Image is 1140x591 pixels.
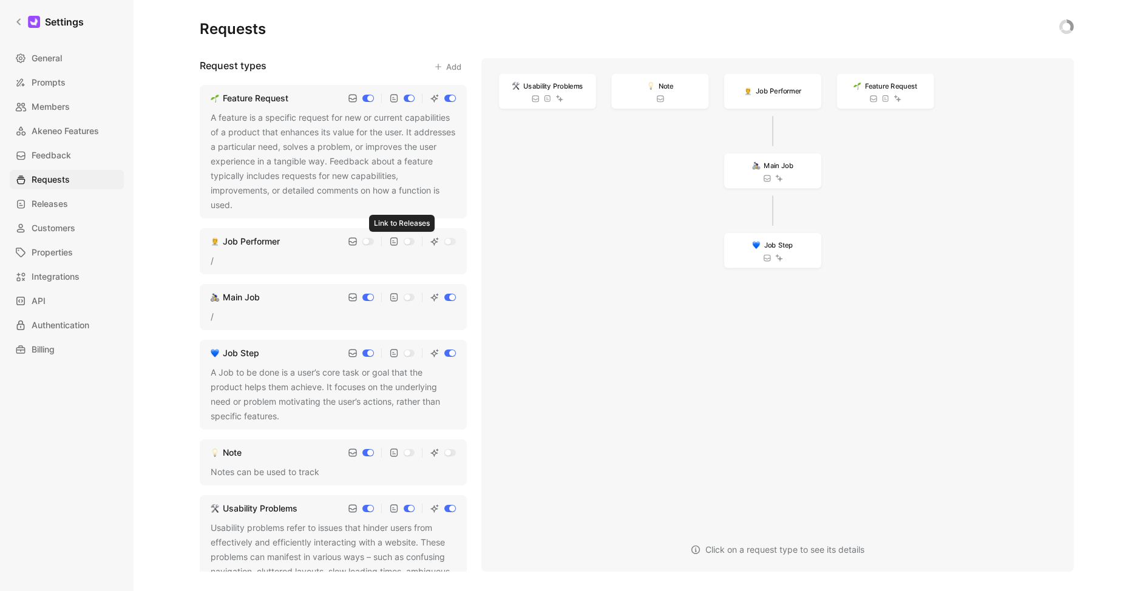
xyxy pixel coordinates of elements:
[211,237,219,246] img: 🙍
[223,501,297,516] div: Usability Problems
[223,346,259,360] div: Job Step
[32,100,70,114] span: Members
[223,445,242,460] div: Note
[646,82,654,90] img: 💡
[764,239,793,251] span: Job Step
[211,110,456,212] div: A feature is a specific request for new or current capabilities of a product that enhances its va...
[724,154,821,189] a: 🚴‍♂️Main Job
[724,233,821,268] a: 💙Job Step
[211,504,219,513] img: 🛠️
[32,342,55,357] span: Billing
[10,267,124,286] a: Integrations
[200,19,266,39] h1: Requests
[10,10,89,34] a: Settings
[211,94,219,103] img: 🌱
[691,542,864,557] div: Click on a request type to see its details
[208,234,282,249] a: 🙍Job Performer
[752,161,760,169] img: 🚴‍♂️
[429,58,467,75] button: Add
[853,82,861,90] img: 🌱
[32,51,62,66] span: General
[10,316,124,335] a: Authentication
[10,194,124,214] a: Releases
[659,80,674,92] span: Note
[32,148,71,163] span: Feedback
[369,215,435,232] div: Link to Releases
[10,121,124,141] a: Akeneo Features
[10,218,124,238] a: Customers
[208,290,262,305] a: 🚴‍♂️Main Job
[45,15,84,29] h1: Settings
[10,291,124,311] a: API
[211,465,456,479] div: Notes can be used to track
[10,49,124,68] a: General
[32,294,46,308] span: API
[764,160,793,171] span: Main Job
[752,241,760,249] img: 💙
[32,221,75,235] span: Customers
[865,80,917,92] span: Feature Request
[744,87,752,95] img: 🙍
[32,318,89,333] span: Authentication
[512,82,520,90] img: 🛠️
[211,448,219,457] img: 💡
[10,146,124,165] a: Feedback
[208,346,262,360] a: 💙Job Step
[10,340,124,359] a: Billing
[211,254,456,268] div: /
[32,124,99,138] span: Akeneo Features
[10,170,124,189] a: Requests
[499,74,596,109] a: 🛠️Usability Problems
[211,349,219,357] img: 💙
[32,75,66,90] span: Prompts
[200,58,266,75] h3: Request types
[211,293,219,302] img: 🚴‍♂️
[523,80,583,92] span: Usability Problems
[32,269,80,284] span: Integrations
[32,245,73,260] span: Properties
[208,445,244,460] a: 💡Note
[756,86,801,97] span: Job Performer
[223,290,260,305] div: Main Job
[211,309,456,324] div: /
[10,243,124,262] a: Properties
[32,197,68,211] span: Releases
[208,501,300,516] a: 🛠️Usability Problems
[223,234,280,249] div: Job Performer
[611,74,708,109] a: 💡Note
[211,365,456,424] div: A Job to be done is a user’s core task or goal that the product helps them achieve. It focuses on...
[32,172,70,187] span: Requests
[208,91,291,106] a: 🌱Feature Request
[724,74,821,109] a: 🙍Job Performer
[10,97,124,117] a: Members
[837,74,934,109] a: 🌱Feature Request
[223,91,288,106] div: Feature Request
[10,73,124,92] a: Prompts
